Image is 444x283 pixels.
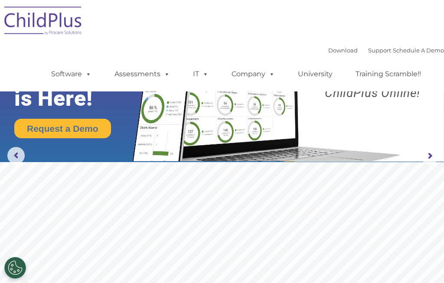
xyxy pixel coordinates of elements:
[347,65,430,83] a: Training Scramble!!
[14,38,156,111] rs-layer: The Future of ChildPlus is Here!
[106,65,179,83] a: Assessments
[14,119,111,138] a: Request a Demo
[307,42,438,99] rs-layer: Boost your productivity and streamline your success in ChildPlus Online!
[42,65,100,83] a: Software
[223,65,284,83] a: Company
[328,47,358,54] a: Download
[368,47,391,54] a: Support
[4,257,26,279] button: Cookies Settings
[393,47,444,54] a: Schedule A Demo
[289,65,341,83] a: University
[328,47,444,54] font: |
[184,65,217,83] a: IT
